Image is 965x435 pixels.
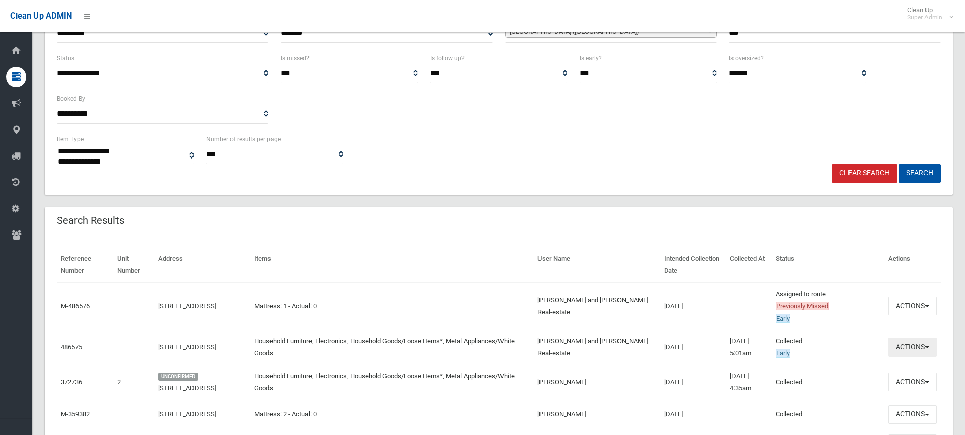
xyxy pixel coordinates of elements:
[158,302,216,310] a: [STREET_ADDRESS]
[776,302,829,310] span: Previously Missed
[57,134,84,145] label: Item Type
[726,248,771,283] th: Collected At
[888,297,937,315] button: Actions
[907,14,942,21] small: Super Admin
[206,134,281,145] label: Number of results per page
[771,365,884,400] td: Collected
[533,248,660,283] th: User Name
[250,365,534,400] td: Household Furniture, Electronics, Household Goods/Loose Items*, Metal Appliances/White Goods
[832,164,897,183] a: Clear Search
[771,330,884,365] td: Collected
[771,283,884,330] td: Assigned to route
[729,53,764,64] label: Is oversized?
[726,365,771,400] td: [DATE] 4:35am
[660,330,726,365] td: [DATE]
[533,283,660,330] td: [PERSON_NAME] and [PERSON_NAME] Real-estate
[158,343,216,351] a: [STREET_ADDRESS]
[580,53,602,64] label: Is early?
[61,343,82,351] a: 486575
[533,365,660,400] td: [PERSON_NAME]
[10,11,72,21] span: Clean Up ADMIN
[154,248,250,283] th: Address
[888,338,937,357] button: Actions
[660,365,726,400] td: [DATE]
[660,248,726,283] th: Intended Collection Date
[158,384,216,392] a: [STREET_ADDRESS]
[250,400,534,429] td: Mattress: 2 - Actual: 0
[902,6,952,21] span: Clean Up
[250,283,534,330] td: Mattress: 1 - Actual: 0
[57,248,113,283] th: Reference Number
[430,53,465,64] label: Is follow up?
[884,248,941,283] th: Actions
[113,365,154,400] td: 2
[776,349,790,358] span: Early
[771,400,884,429] td: Collected
[158,373,198,381] span: UNCONFIRMED
[57,93,85,104] label: Booked By
[61,410,90,418] a: M-359382
[57,53,74,64] label: Status
[61,302,90,310] a: M-486576
[776,314,790,323] span: Early
[533,330,660,365] td: [PERSON_NAME] and [PERSON_NAME] Real-estate
[660,400,726,429] td: [DATE]
[61,378,82,386] a: 372736
[899,164,941,183] button: Search
[158,410,216,418] a: [STREET_ADDRESS]
[113,248,154,283] th: Unit Number
[771,248,884,283] th: Status
[45,211,136,230] header: Search Results
[888,373,937,391] button: Actions
[250,248,534,283] th: Items
[726,330,771,365] td: [DATE] 5:01am
[660,283,726,330] td: [DATE]
[533,400,660,429] td: [PERSON_NAME]
[888,405,937,424] button: Actions
[281,53,310,64] label: Is missed?
[250,330,534,365] td: Household Furniture, Electronics, Household Goods/Loose Items*, Metal Appliances/White Goods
